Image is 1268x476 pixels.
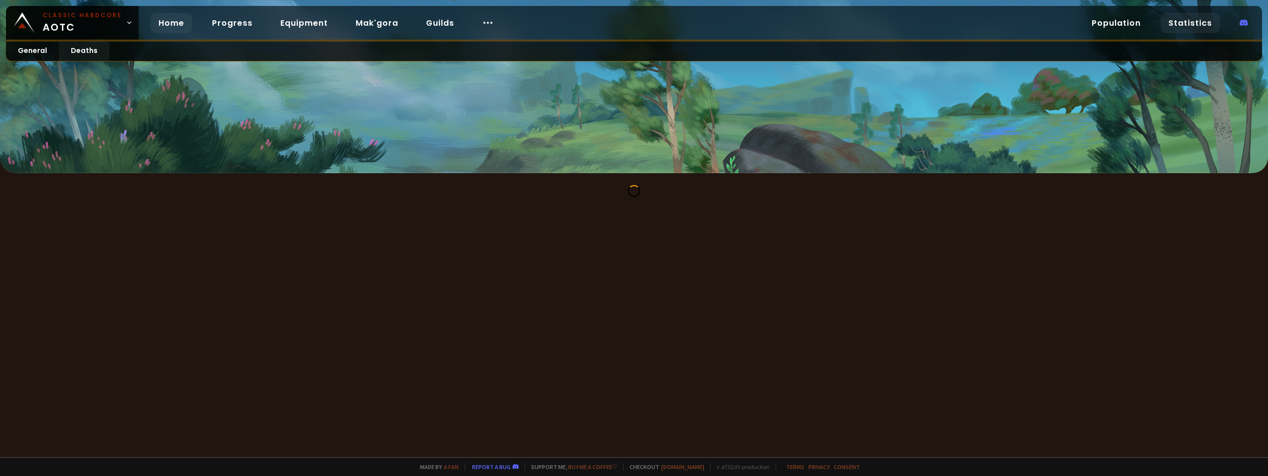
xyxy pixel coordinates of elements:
a: Guilds [418,13,462,33]
a: [DOMAIN_NAME] [661,463,704,471]
a: Terms [786,463,804,471]
a: Privacy [808,463,830,471]
span: Made by [414,463,459,471]
a: Classic HardcoreAOTC [6,6,139,40]
a: Home [151,13,192,33]
a: a fan [444,463,459,471]
span: AOTC [43,11,122,35]
a: Deaths [59,42,109,61]
a: General [6,42,59,61]
a: Equipment [272,13,336,33]
span: Checkout [623,463,704,471]
a: Buy me a coffee [568,463,617,471]
span: Support me, [525,463,617,471]
small: Classic Hardcore [43,11,122,20]
a: Population [1084,13,1149,33]
a: Report a bug [472,463,511,471]
a: Progress [204,13,261,33]
a: Consent [834,463,860,471]
a: Mak'gora [348,13,406,33]
a: Statistics [1161,13,1220,33]
span: v. d752d5 - production [710,463,770,471]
